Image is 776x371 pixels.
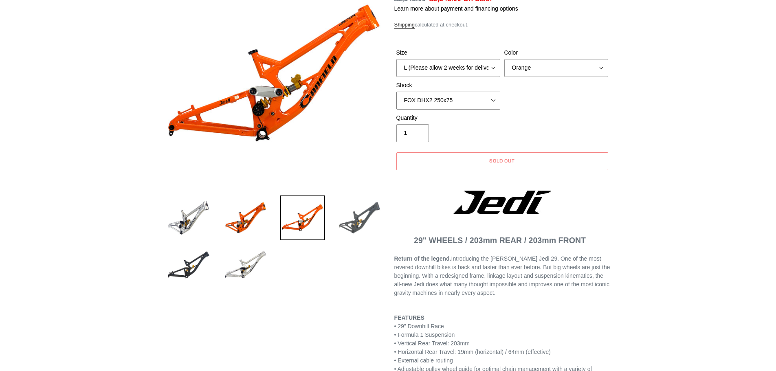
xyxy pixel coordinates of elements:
img: Load image into Gallery viewer, JEDI 29 - Frameset [223,195,268,240]
span: • Vertical Rear Travel: 203mm • Horizontal Rear Travel: 19mm (horizontal) / 64mm (effective) [394,340,551,355]
label: Quantity [396,114,500,122]
span: 29" WHEELS / 203mm REAR / 203mm FRONT [414,236,586,245]
img: Load image into Gallery viewer, JEDI 29 - Frameset [223,243,268,288]
button: Sold out [396,152,608,170]
span: • 29” Downhill Race [394,323,444,329]
label: Size [396,48,500,57]
b: FEATURES [394,314,424,321]
span: Introducing the [PERSON_NAME] Jedi 29. One of the most revered downhill bikes is back and faster ... [394,255,610,296]
span: • Formula 1 Suspension [394,331,455,338]
a: Shipping [394,22,415,29]
a: Learn more about payment and financing options [394,5,518,12]
img: Load image into Gallery viewer, JEDI 29 - Frameset [166,243,211,288]
img: Load image into Gallery viewer, JEDI 29 - Frameset [166,195,211,240]
span: • External cable routing [394,357,453,364]
label: Color [504,48,608,57]
label: Shock [396,81,500,90]
div: calculated at checkout. [394,21,610,29]
b: Return of the legend. [394,255,451,262]
span: Sold out [489,158,515,164]
img: Load image into Gallery viewer, JEDI 29 - Frameset [280,195,325,240]
img: Load image into Gallery viewer, JEDI 29 - Frameset [337,195,382,240]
